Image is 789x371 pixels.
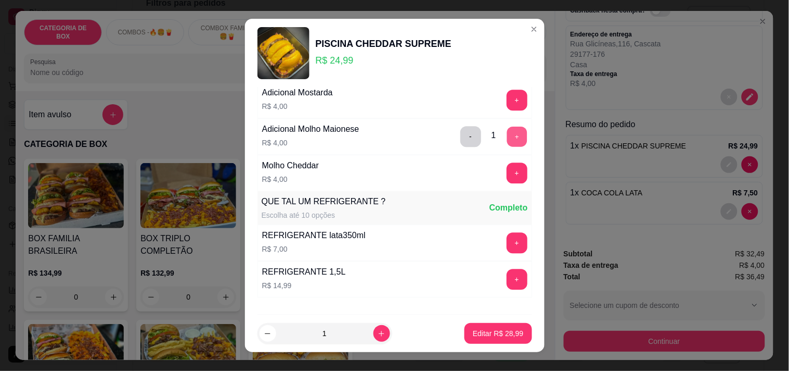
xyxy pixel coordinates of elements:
p: R$ 24,99 [316,53,451,68]
div: Completo [489,202,528,214]
button: increase-product-quantity [373,325,390,342]
div: Adicional Molho Maionese [262,123,359,135]
div: PISCINA CHEDDAR SUPREME [316,36,451,51]
p: R$ 4,00 [262,174,319,184]
p: R$ 4,00 [262,138,359,148]
button: add [507,232,527,253]
button: Editar R$ 28,99 [464,323,532,344]
button: add [507,90,527,110]
button: add [507,126,527,146]
div: Escolha até 10 opções [262,210,386,220]
div: QUE TAL UM REFRIGERANTE ? [262,195,386,208]
button: delete [460,126,481,147]
p: R$ 14,99 [262,280,346,291]
div: REFRIGERANTE 1,5L [262,266,346,278]
p: Editar R$ 28,99 [473,328,523,339]
div: REFRIGERANTE lata350ml [262,229,366,242]
div: 1 [491,129,496,142]
p: R$ 7,00 [262,244,366,254]
div: Adicional Mostarda [262,86,333,99]
button: add [507,163,527,183]
p: R$ 4,00 [262,101,333,112]
div: Molho Cheddar [262,159,319,172]
button: decrease-product-quantity [260,325,276,342]
button: add [507,269,527,290]
img: product-image [257,27,309,79]
button: Close [526,21,542,38]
